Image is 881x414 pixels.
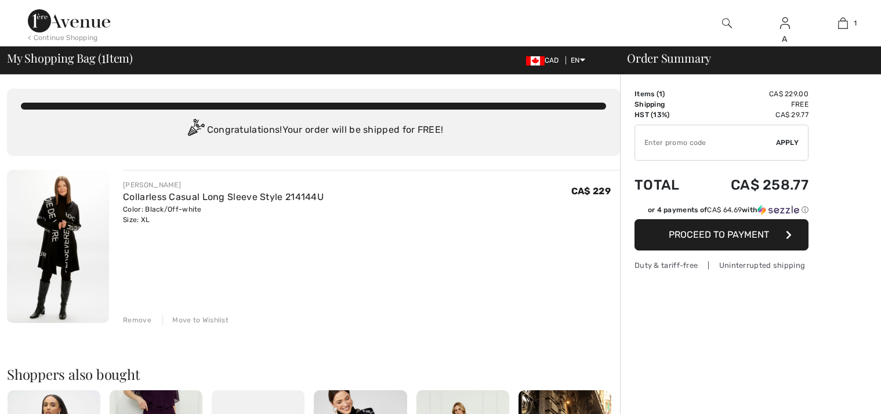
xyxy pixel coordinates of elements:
span: EN [571,56,585,64]
td: Free [698,99,809,110]
span: 1 [659,90,662,98]
div: or 4 payments of with [648,205,809,215]
div: Duty & tariff-free | Uninterrupted shipping [635,260,809,271]
img: Sezzle [757,205,799,215]
div: [PERSON_NAME] [123,180,324,190]
span: Proceed to Payment [669,229,769,240]
div: < Continue Shopping [28,32,98,43]
img: Canadian Dollar [526,56,545,66]
span: My Shopping Bag ( Item) [7,52,133,64]
div: Order Summary [613,52,874,64]
td: CA$ 258.77 [698,165,809,205]
a: Collarless Casual Long Sleeve Style 214144U [123,191,324,202]
div: A [756,33,813,45]
img: Congratulation2.svg [184,119,207,142]
td: CA$ 229.00 [698,89,809,99]
span: CA$ 64.69 [707,206,742,214]
div: Move to Wishlist [162,315,229,325]
span: 1 [854,18,857,28]
img: search the website [722,16,732,30]
div: Congratulations! Your order will be shipped for FREE! [21,119,606,142]
div: or 4 payments ofCA$ 64.69withSezzle Click to learn more about Sezzle [635,205,809,219]
span: 1 [101,49,106,64]
span: Apply [776,137,799,148]
span: CAD [526,56,564,64]
td: Shipping [635,99,698,110]
h2: Shoppers also bought [7,367,620,381]
img: 1ère Avenue [28,9,110,32]
span: CA$ 229 [571,186,611,197]
div: Color: Black/Off-white Size: XL [123,204,324,225]
td: Items ( ) [635,89,698,99]
img: Collarless Casual Long Sleeve Style 214144U [7,170,109,323]
td: HST (13%) [635,110,698,120]
a: 1 [814,16,871,30]
div: Remove [123,315,151,325]
td: CA$ 29.77 [698,110,809,120]
td: Total [635,165,698,205]
button: Proceed to Payment [635,219,809,250]
input: Promo code [635,125,776,160]
img: My Info [780,16,790,30]
img: My Bag [838,16,848,30]
a: Sign In [780,17,790,28]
